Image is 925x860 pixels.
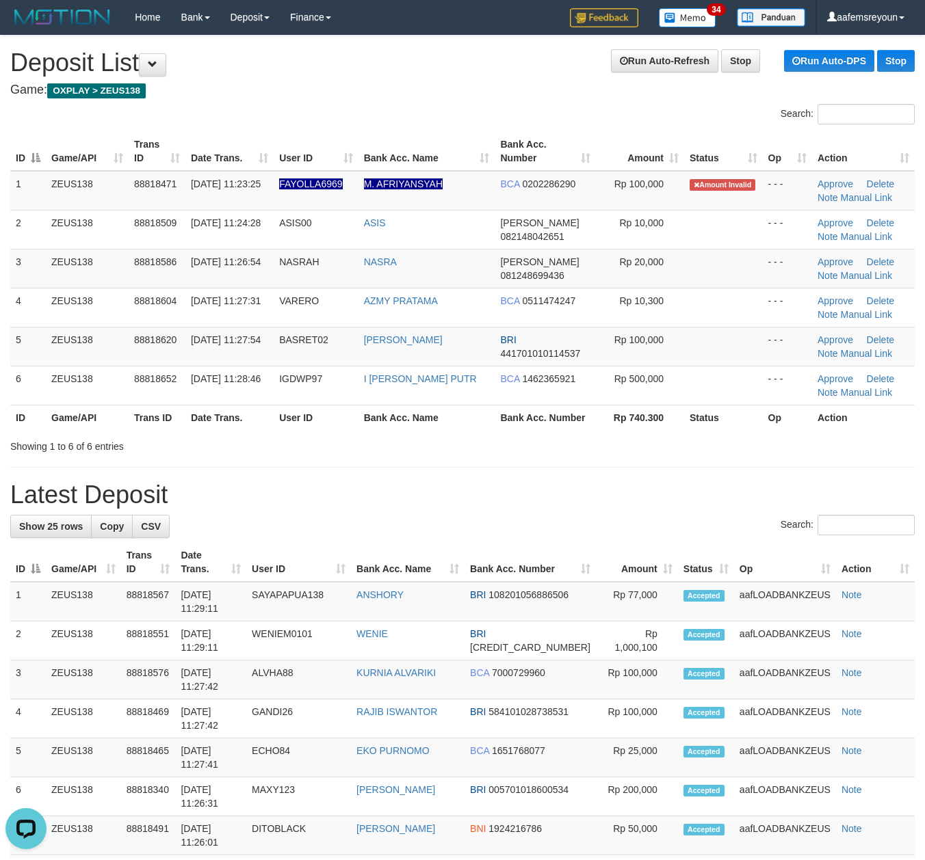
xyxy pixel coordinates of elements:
td: 1 [10,171,46,211]
span: BCA [500,178,519,189]
th: Bank Acc. Name: activate to sort column ascending [359,132,495,171]
td: - - - [763,327,812,366]
td: [DATE] 11:27:42 [175,660,246,699]
th: Action: activate to sort column ascending [836,543,915,582]
span: BRI [500,334,516,345]
a: Run Auto-DPS [784,50,874,72]
span: Copy 441701010114537 to clipboard [500,348,580,359]
th: Game/API [46,405,129,430]
span: 88818509 [134,217,177,228]
td: aafLOADBANKZEUS [734,621,836,660]
a: ASIS [364,217,386,228]
a: Approve [818,217,853,228]
a: Delete [867,178,894,189]
a: Delete [867,334,894,345]
td: ZEUS138 [46,288,129,327]
span: Copy 7000729960 to clipboard [492,667,545,678]
a: NASRA [364,256,397,267]
th: Date Trans. [185,405,274,430]
td: 3 [10,249,46,288]
td: 1 [10,582,46,621]
td: ZEUS138 [46,738,121,777]
td: WENIEM0101 [246,621,351,660]
td: ZEUS138 [46,582,121,621]
span: [PERSON_NAME] [500,256,579,267]
td: ZEUS138 [46,366,129,405]
th: Status: activate to sort column ascending [684,132,763,171]
a: AZMY PRATAMA [364,295,438,306]
th: Trans ID: activate to sort column ascending [129,132,185,171]
a: KURNIA ALVARIKI [356,667,436,678]
a: Note [842,745,862,756]
th: Bank Acc. Name [359,405,495,430]
a: Delete [867,217,894,228]
th: Status: activate to sort column ascending [678,543,734,582]
span: Copy 1924216786 to clipboard [488,823,542,834]
span: Accepted [683,824,725,835]
a: [PERSON_NAME] [356,784,435,795]
span: Accepted [683,746,725,757]
span: Copy 082148042651 to clipboard [500,231,564,242]
span: Copy [100,521,124,532]
span: BASRET02 [279,334,328,345]
td: [DATE] 11:27:41 [175,738,246,777]
td: - - - [763,210,812,249]
a: Stop [877,50,915,72]
td: 88818491 [121,816,176,855]
th: Op: activate to sort column ascending [763,132,812,171]
td: 5 [10,327,46,366]
a: Manual Link [840,387,892,398]
td: SAYAPAPUA138 [246,582,351,621]
td: ZEUS138 [46,210,129,249]
span: 88818620 [134,334,177,345]
td: 88818551 [121,621,176,660]
h1: Latest Deposit [10,481,915,509]
th: User ID: activate to sort column ascending [274,132,358,171]
td: GANDI26 [246,699,351,738]
span: Accepted [683,629,725,641]
th: Bank Acc. Number: activate to sort column ascending [495,132,596,171]
td: ZEUS138 [46,621,121,660]
span: 34 [707,3,725,16]
span: BCA [470,667,489,678]
span: CSV [141,521,161,532]
span: Copy 584101028738531 to clipboard [488,706,569,717]
th: Trans ID [129,405,185,430]
td: MAXY123 [246,777,351,816]
a: Copy [91,515,133,538]
td: aafLOADBANKZEUS [734,816,836,855]
span: BCA [500,373,519,384]
input: Search: [818,104,915,124]
td: Rp 1,000,100 [596,621,678,660]
span: Copy 343401042797536 to clipboard [470,642,590,653]
span: [DATE] 11:23:25 [191,178,261,189]
a: Note [842,706,862,717]
td: - - - [763,249,812,288]
a: Approve [818,373,853,384]
td: Rp 200,000 [596,777,678,816]
span: [DATE] 11:27:31 [191,295,261,306]
span: BCA [470,745,489,756]
a: CSV [132,515,170,538]
th: ID [10,405,46,430]
a: Stop [721,49,760,72]
td: [DATE] 11:27:42 [175,699,246,738]
span: IGDWP97 [279,373,322,384]
button: Open LiveChat chat widget [5,5,47,46]
span: Copy 1462365921 to clipboard [522,373,575,384]
th: Game/API: activate to sort column ascending [46,543,121,582]
td: [DATE] 11:26:31 [175,777,246,816]
td: Rp 77,000 [596,582,678,621]
a: ANSHORY [356,589,404,600]
a: Note [842,667,862,678]
td: aafLOADBANKZEUS [734,582,836,621]
th: User ID: activate to sort column ascending [246,543,351,582]
a: Note [842,628,862,639]
span: [PERSON_NAME] [500,217,579,228]
span: NASRAH [279,256,319,267]
a: Manual Link [840,192,892,203]
th: Amount: activate to sort column ascending [596,132,684,171]
th: ID: activate to sort column descending [10,132,46,171]
td: ZEUS138 [46,171,129,211]
a: Delete [867,373,894,384]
